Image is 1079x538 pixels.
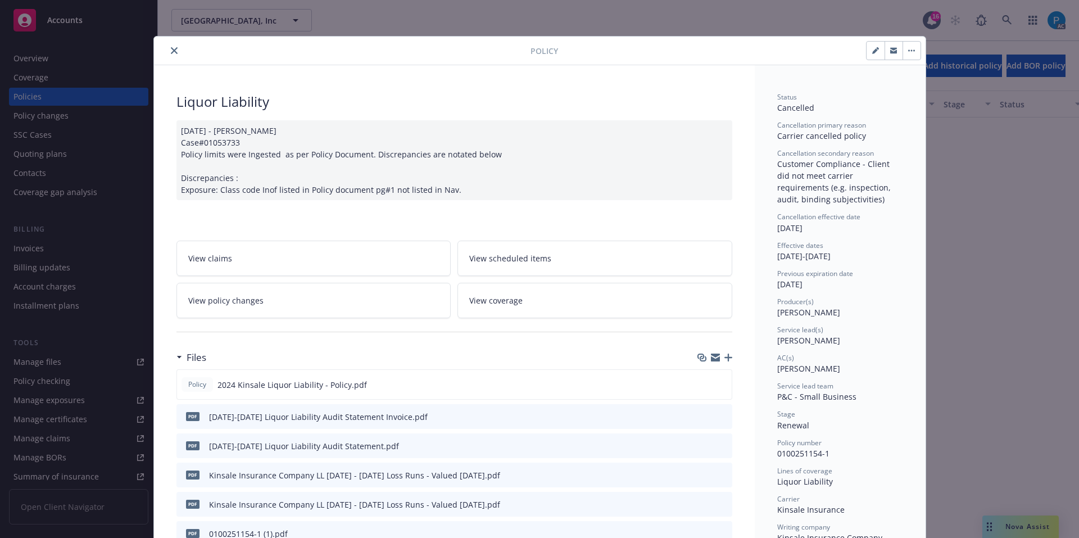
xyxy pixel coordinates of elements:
div: [DATE]-[DATE] Liquor Liability Audit Statement Invoice.pdf [209,411,428,423]
span: Previous expiration date [777,269,853,278]
span: [DATE] [777,223,803,233]
span: Customer Compliance - Client did not meet carrier requirements (e.g. inspection, audit, binding s... [777,159,893,205]
button: preview file [717,379,727,391]
span: Service lead(s) [777,325,823,334]
span: 0100251154-1 [777,448,829,459]
button: close [167,44,181,57]
span: View policy changes [188,295,264,306]
span: Service lead team [777,381,833,391]
span: Carrier cancelled policy [777,130,866,141]
div: Kinsale Insurance Company LL [DATE] - [DATE] Loss Runs - Valued [DATE].pdf [209,469,500,481]
span: pdf [186,471,200,479]
span: [PERSON_NAME] [777,335,840,346]
a: View scheduled items [457,241,732,276]
span: Lines of coverage [777,466,832,476]
span: Cancellation primary reason [777,120,866,130]
button: preview file [718,469,728,481]
a: View coverage [457,283,732,318]
span: View scheduled items [469,252,551,264]
button: preview file [718,499,728,510]
span: Policy number [777,438,822,447]
div: Files [176,350,206,365]
span: Cancelled [777,102,814,113]
span: Carrier [777,494,800,504]
div: [DATE] - [PERSON_NAME] Case#01053733 Policy limits were Ingested as per Policy Document. Discrepa... [176,120,732,200]
span: Effective dates [777,241,823,250]
span: pdf [186,529,200,537]
button: download file [700,411,709,423]
span: pdf [186,500,200,508]
span: View coverage [469,295,523,306]
span: Cancellation secondary reason [777,148,874,158]
span: Renewal [777,420,809,431]
span: Cancellation effective date [777,212,860,221]
span: 2024 Kinsale Liquor Liability - Policy.pdf [217,379,367,391]
div: [DATE] - [DATE] [777,241,903,262]
a: View policy changes [176,283,451,318]
span: View claims [188,252,232,264]
button: preview file [718,411,728,423]
span: [DATE] [777,279,803,290]
span: pdf [186,441,200,450]
span: Policy [531,45,558,57]
div: Liquor Liability [777,476,903,487]
div: [DATE]-[DATE] Liquor Liability Audit Statement.pdf [209,440,399,452]
a: View claims [176,241,451,276]
button: preview file [718,440,728,452]
span: pdf [186,412,200,421]
button: download file [699,379,708,391]
button: download file [700,440,709,452]
button: download file [700,499,709,510]
h3: Files [187,350,206,365]
div: Liquor Liability [176,92,732,111]
span: Policy [186,379,208,390]
span: Stage [777,409,795,419]
span: [PERSON_NAME] [777,307,840,318]
span: AC(s) [777,353,794,363]
span: P&C - Small Business [777,391,856,402]
button: download file [700,469,709,481]
span: Status [777,92,797,102]
div: Kinsale Insurance Company LL [DATE] - [DATE] Loss Runs - Valued [DATE].pdf [209,499,500,510]
span: Producer(s) [777,297,814,306]
span: Kinsale Insurance [777,504,845,515]
span: Writing company [777,522,830,532]
span: [PERSON_NAME] [777,363,840,374]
